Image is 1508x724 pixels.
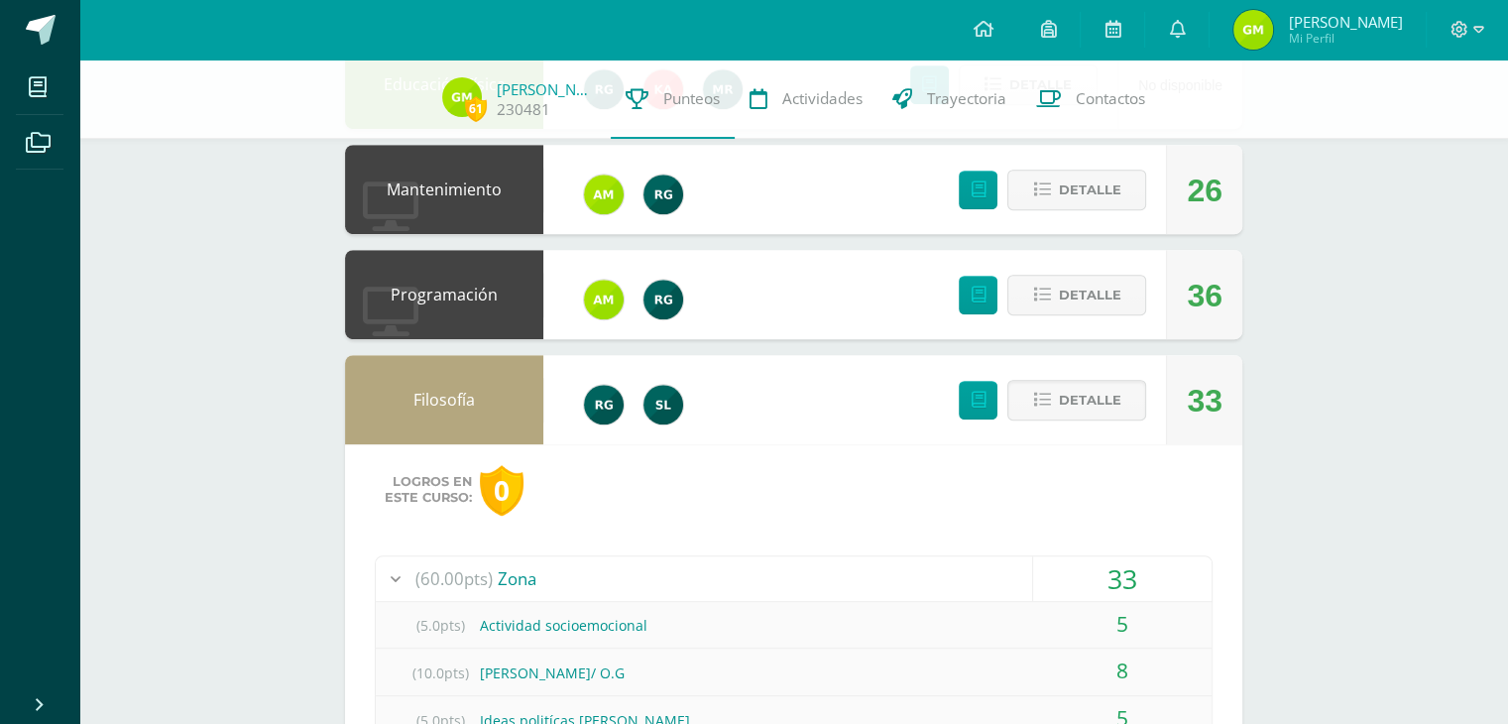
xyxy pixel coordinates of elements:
a: 230481 [497,99,550,120]
span: (5.0pts) [401,603,480,648]
div: [PERSON_NAME]/ O.G [376,651,1212,695]
button: Detalle [1007,380,1146,421]
span: Trayectoria [927,88,1006,109]
img: aeec87acf9f73d1a1c3505d5770713a8.png [643,385,683,424]
div: 0 [480,465,523,516]
img: 24ef3269677dd7dd963c57b86ff4a022.png [643,175,683,214]
a: [PERSON_NAME] [497,79,596,99]
button: Detalle [1007,170,1146,210]
div: Mantenimiento [345,145,543,234]
div: Actividad socioemocional [376,603,1212,648]
span: (60.00pts) [415,556,493,601]
div: 33 [1033,556,1212,601]
img: 0ce65a783694750e38dd7535df09a2e9.png [1233,10,1273,50]
img: 0ce65a783694750e38dd7535df09a2e9.png [442,77,482,117]
span: Detalle [1058,382,1120,419]
img: 24ef3269677dd7dd963c57b86ff4a022.png [643,280,683,319]
div: Programación [345,250,543,339]
a: Contactos [1021,60,1160,139]
span: Mi Perfil [1288,30,1402,47]
span: Punteos [663,88,720,109]
div: 5 [1033,602,1212,647]
span: Actividades [782,88,863,109]
img: fb2ca82e8de93e60a5b7f1e46d7c79f5.png [584,280,624,319]
div: 33 [1187,356,1222,445]
span: Logros en este curso: [385,474,472,506]
button: Detalle [1007,275,1146,315]
a: Trayectoria [877,60,1021,139]
span: Detalle [1058,172,1120,208]
span: Contactos [1076,88,1145,109]
span: (10.0pts) [401,651,480,695]
span: 61 [465,96,487,121]
div: Filosofía [345,355,543,444]
a: Punteos [611,60,735,139]
img: fb2ca82e8de93e60a5b7f1e46d7c79f5.png [584,175,624,214]
div: 8 [1033,649,1212,693]
span: Detalle [1058,277,1120,313]
img: 24ef3269677dd7dd963c57b86ff4a022.png [584,385,624,424]
span: [PERSON_NAME] [1288,12,1402,32]
a: Actividades [735,60,877,139]
div: 36 [1187,251,1222,340]
div: Zona [376,556,1212,601]
div: 26 [1187,146,1222,235]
